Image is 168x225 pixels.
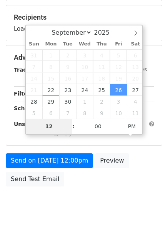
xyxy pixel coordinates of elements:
a: Preview [95,153,129,168]
span: Click to toggle [121,119,143,134]
span: Tue [59,42,76,47]
span: October 9, 2025 [93,107,110,119]
input: Minute [75,119,121,134]
span: September 28, 2025 [26,96,43,107]
span: October 2, 2025 [93,96,110,107]
span: September 3, 2025 [76,49,93,61]
span: September 25, 2025 [93,84,110,96]
span: September 5, 2025 [110,49,127,61]
span: September 7, 2025 [26,61,43,72]
span: Wed [76,42,93,47]
span: Mon [42,42,59,47]
span: September 15, 2025 [42,72,59,84]
span: September 29, 2025 [42,96,59,107]
strong: Unsubscribe [14,121,52,127]
span: October 1, 2025 [76,96,93,107]
input: Hour [26,119,73,134]
span: October 7, 2025 [59,107,76,119]
span: October 10, 2025 [110,107,127,119]
span: September 16, 2025 [59,72,76,84]
span: September 18, 2025 [93,72,110,84]
span: Sun [26,42,43,47]
strong: Schedule [14,105,42,111]
span: October 11, 2025 [127,107,144,119]
span: September 13, 2025 [127,61,144,72]
span: September 21, 2025 [26,84,43,96]
span: September 14, 2025 [26,72,43,84]
span: September 1, 2025 [42,49,59,61]
h5: Recipients [14,13,154,22]
span: October 4, 2025 [127,96,144,107]
h5: Advanced [14,53,154,62]
iframe: Chat Widget [130,188,168,225]
div: Loading... [14,13,154,33]
strong: Tracking [14,67,40,73]
span: September 19, 2025 [110,72,127,84]
span: August 31, 2025 [26,49,43,61]
input: Year [92,29,120,36]
span: September 17, 2025 [76,72,93,84]
span: : [72,119,75,134]
span: October 3, 2025 [110,96,127,107]
span: October 5, 2025 [26,107,43,119]
span: September 26, 2025 [110,84,127,96]
span: September 23, 2025 [59,84,76,96]
a: Send on [DATE] 12:00pm [6,153,93,168]
span: September 20, 2025 [127,72,144,84]
span: September 6, 2025 [127,49,144,61]
span: September 2, 2025 [59,49,76,61]
span: September 8, 2025 [42,61,59,72]
a: Send Test Email [6,172,64,186]
span: September 4, 2025 [93,49,110,61]
span: September 12, 2025 [110,61,127,72]
strong: Filters [14,91,33,97]
span: September 11, 2025 [93,61,110,72]
span: Sat [127,42,144,47]
a: Copy unsubscribe link [52,130,121,137]
span: September 10, 2025 [76,61,93,72]
span: September 24, 2025 [76,84,93,96]
span: Thu [93,42,110,47]
span: September 9, 2025 [59,61,76,72]
span: October 8, 2025 [76,107,93,119]
span: September 27, 2025 [127,84,144,96]
span: October 6, 2025 [42,107,59,119]
span: Fri [110,42,127,47]
span: September 30, 2025 [59,96,76,107]
span: September 22, 2025 [42,84,59,96]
